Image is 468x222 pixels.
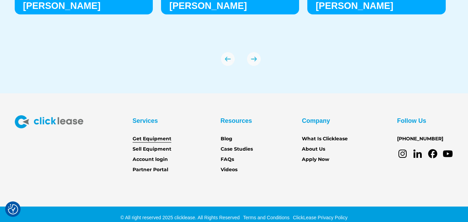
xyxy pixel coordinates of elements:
img: arrow Icon [247,52,261,66]
a: Sell Equipment [133,145,171,153]
div: Resources [221,115,252,126]
a: What Is Clicklease [302,135,348,143]
strong: [PERSON_NAME] [169,1,247,11]
a: Account login [133,156,168,163]
img: Revisit consent button [8,204,18,214]
a: Get Equipment [133,135,171,143]
a: About Us [302,145,325,153]
a: Terms and Conditions [242,215,290,220]
a: Apply Now [302,156,329,163]
div: Company [302,115,330,126]
a: [PHONE_NUMBER] [397,135,443,143]
div: Follow Us [397,115,426,126]
a: Partner Portal [133,166,168,174]
h3: [PERSON_NAME] [23,1,101,11]
a: Blog [221,135,232,143]
h3: [PERSON_NAME] [316,1,393,11]
div: Services [133,115,158,126]
button: Consent Preferences [8,204,18,214]
a: Case Studies [221,145,253,153]
img: Clicklease logo [15,115,83,128]
div: next slide [247,52,261,66]
a: FAQs [221,156,234,163]
div: © All right reserved 2025 clicklease. All Rights Reserved [121,214,240,221]
img: arrow Icon [221,52,235,66]
a: Videos [221,166,237,174]
div: previous slide [221,52,235,66]
a: ClickLease Privacy Policy [291,215,348,220]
